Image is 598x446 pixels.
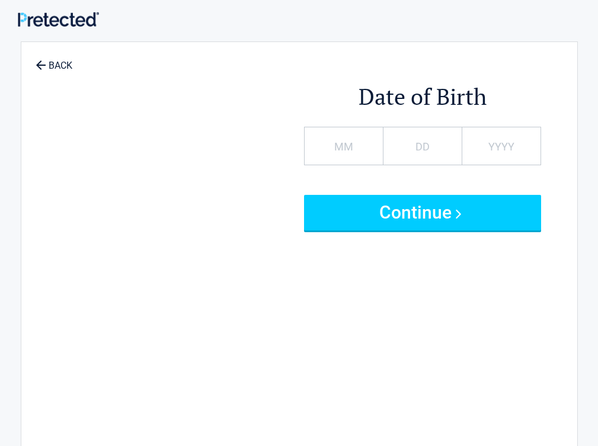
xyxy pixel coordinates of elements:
[18,12,99,27] img: Main Logo
[334,139,353,155] label: MM
[304,195,541,230] button: Continue
[33,50,75,70] a: BACK
[415,139,430,155] label: DD
[488,139,514,155] label: YYYY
